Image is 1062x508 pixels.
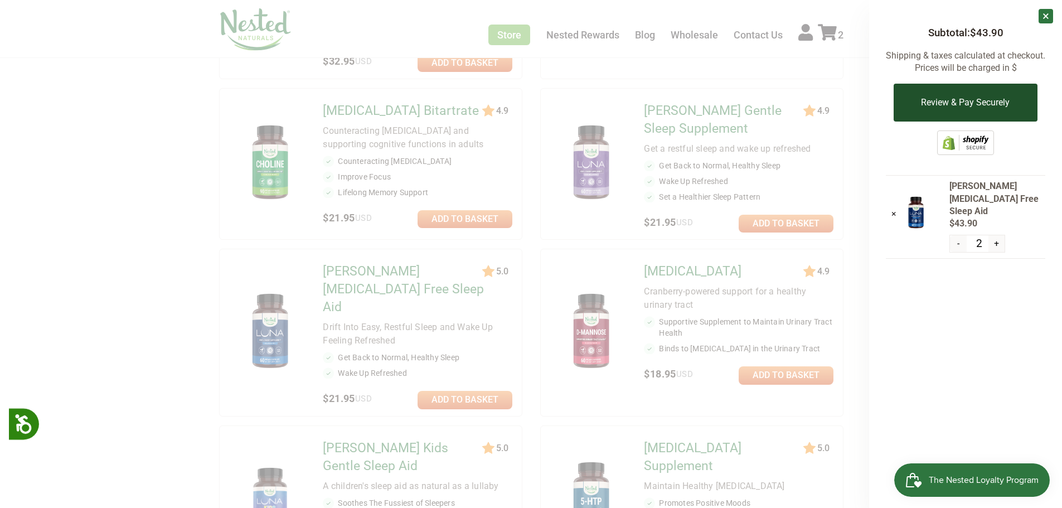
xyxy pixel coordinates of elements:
[949,217,1045,230] span: $43.90
[950,235,966,252] button: -
[970,27,1003,39] span: $43.90
[1039,9,1053,23] a: ×
[891,209,896,219] a: ×
[886,50,1045,75] p: Shipping & taxes calculated at checkout. Prices will be charged in $
[894,84,1037,122] button: Review & Pay Securely
[988,235,1005,252] button: +
[937,130,994,155] img: Shopify secure badge
[937,147,994,157] a: This online store is secured by Shopify
[886,27,1045,40] h3: Subtotal:
[894,463,1051,497] iframe: Button to open loyalty program pop-up
[902,195,930,231] img: LUNA Melatonin Free Sleep Aid
[949,180,1045,217] span: [PERSON_NAME] [MEDICAL_DATA] Free Sleep Aid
